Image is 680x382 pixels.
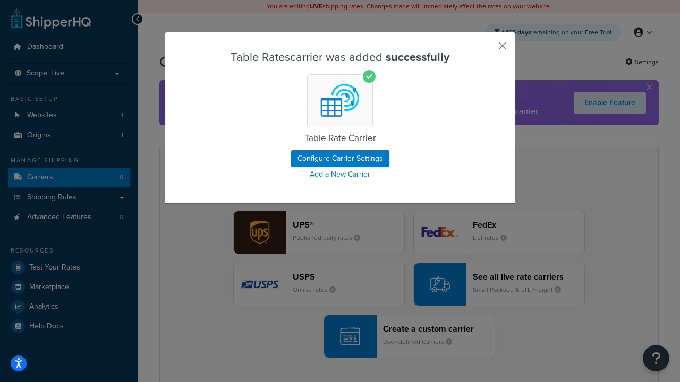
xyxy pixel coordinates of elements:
a: Add a New Carrier [192,167,488,182]
h5: Table Rate Carrier [198,134,482,144]
img: Table Rates [316,76,364,125]
h3: Table Rates carrier was added [192,51,488,64]
strong: successfully [386,48,449,66]
button: Configure Carrier Settings [291,150,389,167]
